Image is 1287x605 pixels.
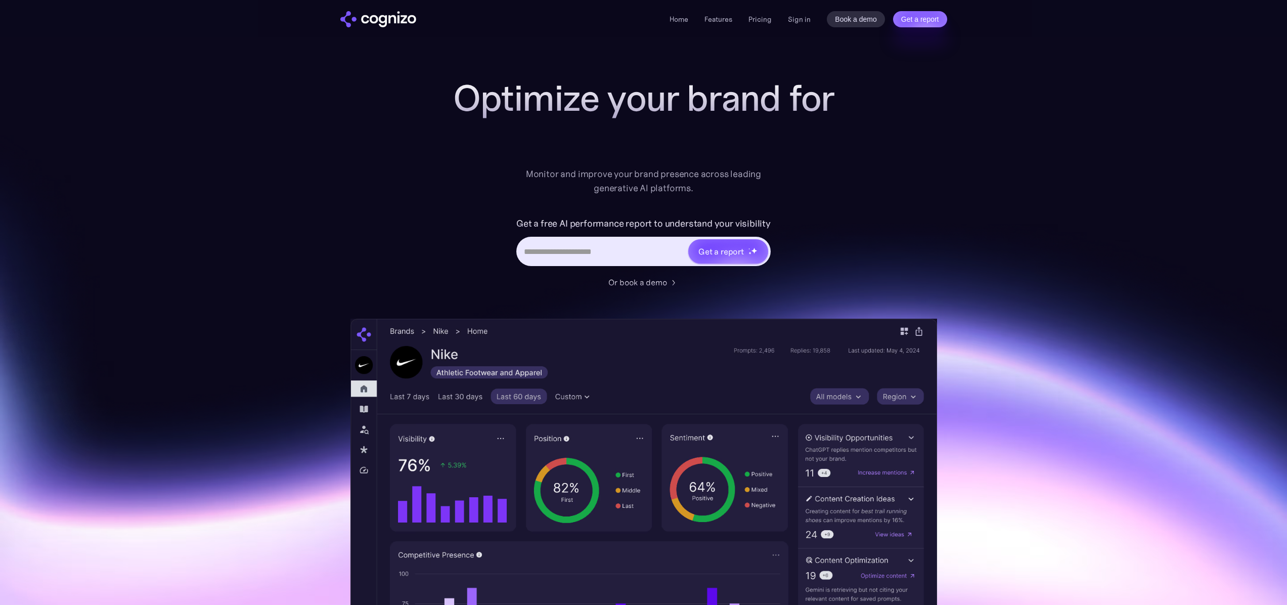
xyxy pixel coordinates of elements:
[441,78,846,118] h1: Optimize your brand for
[751,247,758,254] img: star
[516,215,771,271] form: Hero URL Input Form
[608,276,679,288] a: Or book a demo
[698,245,744,257] div: Get a report
[519,167,768,195] div: Monitor and improve your brand presence across leading generative AI platforms.
[748,15,772,24] a: Pricing
[608,276,667,288] div: Or book a demo
[788,13,811,25] a: Sign in
[704,15,732,24] a: Features
[340,11,416,27] a: home
[748,248,750,249] img: star
[516,215,771,232] label: Get a free AI performance report to understand your visibility
[748,251,752,255] img: star
[827,11,885,27] a: Book a demo
[687,238,769,265] a: Get a reportstarstarstar
[893,11,947,27] a: Get a report
[670,15,688,24] a: Home
[340,11,416,27] img: cognizo logo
